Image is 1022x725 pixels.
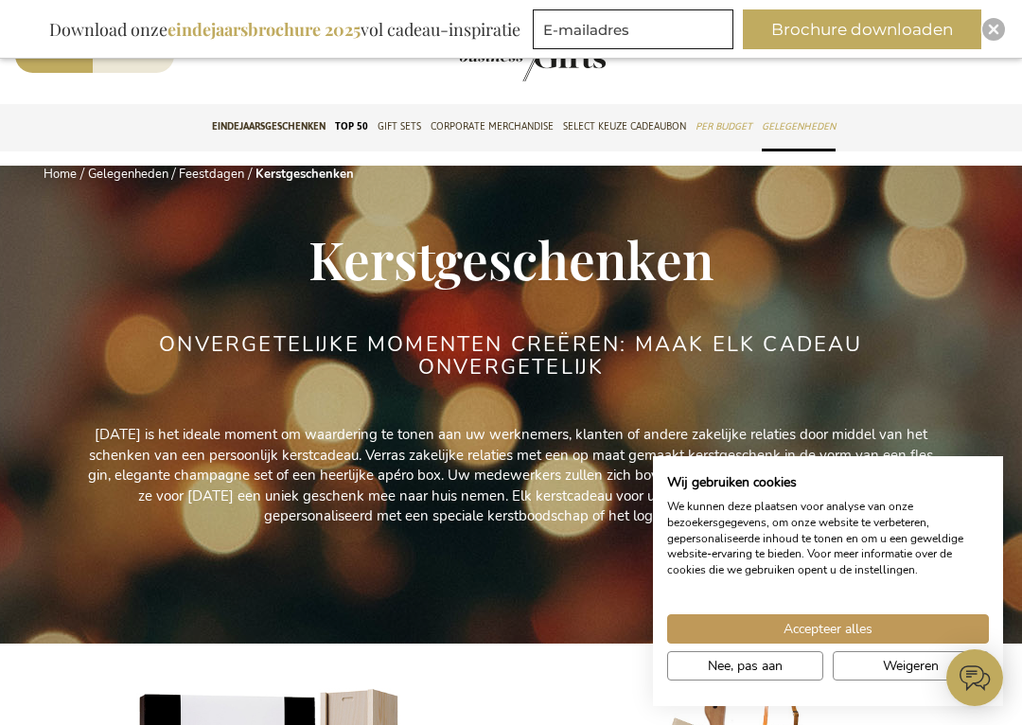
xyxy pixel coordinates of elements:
span: Gelegenheden [762,116,836,136]
button: Brochure downloaden [743,9,981,49]
span: Nee, pas aan [708,656,783,676]
strong: Kerstgeschenken [255,166,354,183]
button: Alle cookies weigeren [833,651,989,681]
div: Close [982,18,1005,41]
a: Home [44,166,77,183]
b: eindejaarsbrochure 2025 [167,18,361,41]
span: Kerstgeschenken [308,223,714,293]
span: Weigeren [883,656,939,676]
span: Corporate Merchandise [431,116,554,136]
iframe: belco-activator-frame [946,649,1003,706]
p: We kunnen deze plaatsen voor analyse van onze bezoekersgegevens, om onze website te verbeteren, g... [667,499,989,578]
input: E-mailadres [533,9,733,49]
button: Accepteer alle cookies [667,614,989,644]
a: Gelegenheden [88,166,168,183]
a: Feestdagen [179,166,244,183]
div: Download onze vol cadeau-inspiratie [41,9,529,49]
span: Eindejaarsgeschenken [212,116,326,136]
button: Pas cookie voorkeuren aan [667,651,823,681]
span: Select Keuze Cadeaubon [563,116,686,136]
p: [DATE] is het ideale moment om waardering te tonen aan uw werknemers, klanten of andere zakelijke... [85,425,937,526]
h2: ONVERGETELIJKE MOMENTEN CREËREN: MAAK ELK CADEAU ONVERGETELIJK [156,333,866,379]
span: Gift Sets [378,116,421,136]
span: Accepteer alles [784,619,872,639]
img: Close [988,24,999,35]
span: Per Budget [696,116,752,136]
h2: Wij gebruiken cookies [667,474,989,491]
form: marketing offers and promotions [533,9,739,55]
